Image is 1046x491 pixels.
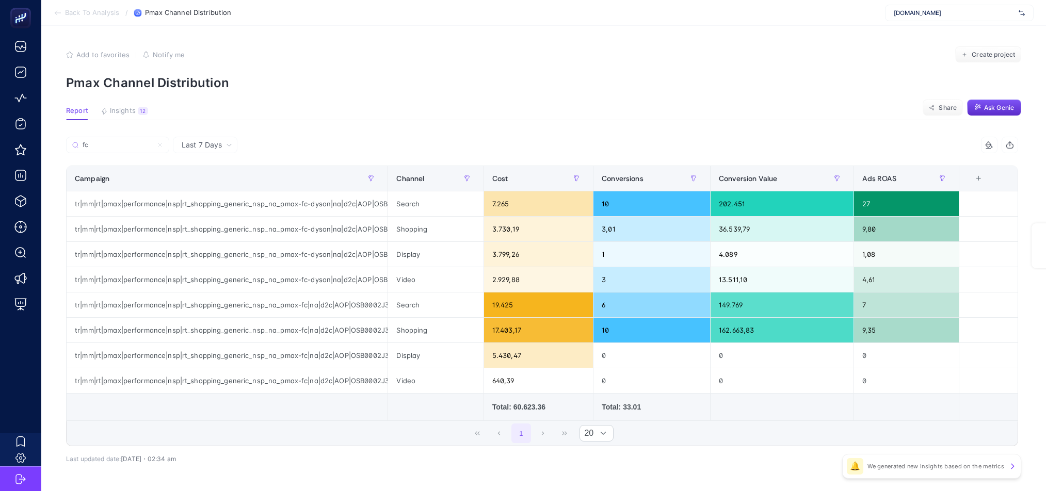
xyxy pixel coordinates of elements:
div: 36.539,79 [711,217,854,241]
div: 0 [854,368,959,393]
div: 0 [593,343,710,368]
div: 7.265 [484,191,593,216]
div: 5.430,47 [484,343,593,368]
span: [DOMAIN_NAME] [894,9,1015,17]
div: 6 [593,292,710,317]
span: Channel [396,174,424,183]
div: Shopping [388,217,483,241]
span: Conversions [602,174,643,183]
div: tr|mm|rt|pmax|performance|nsp|rt_shopping_generic_nsp_na_pmax-fc-dyson|na|d2c|AOP|OSB0002K13 [67,242,388,267]
div: 4,61 [854,267,959,292]
div: Search [388,191,483,216]
div: 🔔 [847,458,863,474]
div: 10 [593,191,710,216]
div: Display [388,343,483,368]
div: tr|mm|rt|pmax|performance|nsp|rt_shopping_generic_nsp_na_pmax-fc|na|d2c|AOP|OSB0002J35 [67,368,388,393]
div: tr|mm|rt|pmax|performance|nsp|rt_shopping_generic_nsp_na_pmax-fc-dyson|na|d2c|AOP|OSB0002K13 [67,267,388,292]
div: 0 [711,368,854,393]
div: 149.769 [711,292,854,317]
button: Share [923,100,963,116]
span: Pmax Channel Distribution [145,9,231,17]
span: Share [939,104,957,112]
span: Conversion Value [719,174,777,183]
div: 162.663,83 [711,318,854,342]
div: 1 [593,242,710,267]
div: 3 [593,267,710,292]
div: tr|mm|rt|pmax|performance|nsp|rt_shopping_generic_nsp_na_pmax-fc|na|d2c|AOP|OSB0002J35 [67,292,388,317]
div: 3.730,19 [484,217,593,241]
div: Last 7 Days [66,153,1018,463]
input: Search [83,141,153,149]
button: Add to favorites [66,51,130,59]
div: tr|mm|rt|pmax|performance|nsp|rt_shopping_generic_nsp_na_pmax-fc|na|d2c|AOP|OSB0002J35 [67,343,388,368]
span: Last updated date: [66,455,121,463]
div: Display [388,242,483,267]
span: Add to favorites [76,51,130,59]
div: 13.511,10 [711,267,854,292]
p: Pmax Channel Distribution [66,75,1021,90]
div: + [969,174,988,183]
button: Ask Genie [967,100,1021,116]
span: Notify me [153,51,185,59]
div: 2.929,88 [484,267,593,292]
div: 3.799,26 [484,242,593,267]
p: We generated new insights based on the metrics [867,462,1004,470]
div: tr|mm|rt|pmax|performance|nsp|rt_shopping_generic_nsp_na_pmax-fc-dyson|na|d2c|AOP|OSB0002K13 [67,191,388,216]
img: svg%3e [1019,8,1025,18]
span: Report [66,107,88,115]
span: Ads ROAS [862,174,896,183]
div: tr|mm|rt|pmax|performance|nsp|rt_shopping_generic_nsp_na_pmax-fc-dyson|na|d2c|AOP|OSB0002K13 [67,217,388,241]
div: 3,01 [593,217,710,241]
span: Cost [492,174,508,183]
div: 640,39 [484,368,593,393]
span: Back To Analysis [65,9,119,17]
div: Search [388,292,483,317]
button: 1 [511,423,531,443]
div: Total: 33.01 [602,402,702,412]
div: Shopping [388,318,483,342]
div: 9,35 [854,318,959,342]
div: 202.451 [711,191,854,216]
div: 17.403,17 [484,318,593,342]
span: Ask Genie [984,104,1014,112]
div: Total: 60.623.36 [492,402,585,412]
span: [DATE]・02:34 am [121,455,176,463]
div: 10 [593,318,710,342]
div: 7 [854,292,959,317]
span: Create project [972,51,1015,59]
div: 6 items selected [968,174,976,197]
div: 0 [854,343,959,368]
div: 9,80 [854,217,959,241]
div: tr|mm|rt|pmax|performance|nsp|rt_shopping_generic_nsp_na_pmax-fc|na|d2c|AOP|OSB0002J35 [67,318,388,342]
div: 12 [138,107,148,115]
span: Insights [110,107,136,115]
span: / [125,8,128,17]
div: 0 [711,343,854,368]
div: Video [388,368,483,393]
div: Video [388,267,483,292]
div: 19.425 [484,292,593,317]
button: Notify me [142,51,185,59]
div: 1,08 [854,242,959,267]
button: Create project [955,46,1021,63]
div: 27 [854,191,959,216]
div: 4.089 [711,242,854,267]
span: Last 7 Days [182,140,222,150]
span: Rows per page [580,425,593,441]
div: 0 [593,368,710,393]
span: Campaign [75,174,109,183]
